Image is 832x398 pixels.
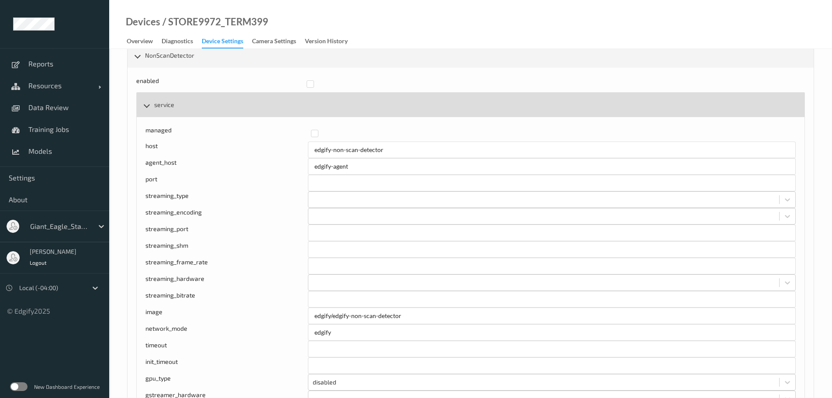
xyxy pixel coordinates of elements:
[202,35,252,48] a: Device Settings
[145,341,308,357] div: timeout
[137,93,804,117] div: service
[305,37,348,48] div: Version History
[162,37,193,48] div: Diagnostics
[145,175,308,191] div: port
[145,126,305,142] div: managed
[202,37,243,48] div: Device Settings
[145,374,308,391] div: gpu_type
[145,158,308,175] div: agent_host
[145,291,308,308] div: streaming_bitrate
[145,241,308,258] div: streaming_shm
[145,274,308,291] div: streaming_hardware
[305,35,356,48] a: Version History
[145,142,308,158] div: host
[127,35,162,48] a: Overview
[160,17,268,26] div: / STORE9972_TERM399
[162,35,202,48] a: Diagnostics
[145,225,308,241] div: streaming_port
[252,35,305,48] a: Camera Settings
[252,37,296,48] div: Camera Settings
[136,76,300,92] div: enabled
[145,357,308,374] div: init_timeout
[145,258,308,274] div: streaming_frame_rate
[145,191,308,208] div: streaming_type
[128,43,814,68] div: NonScanDetector
[145,208,308,225] div: streaming_encoding
[145,308,308,324] div: image
[126,17,160,26] a: Devices
[127,37,153,48] div: Overview
[145,324,308,341] div: network_mode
